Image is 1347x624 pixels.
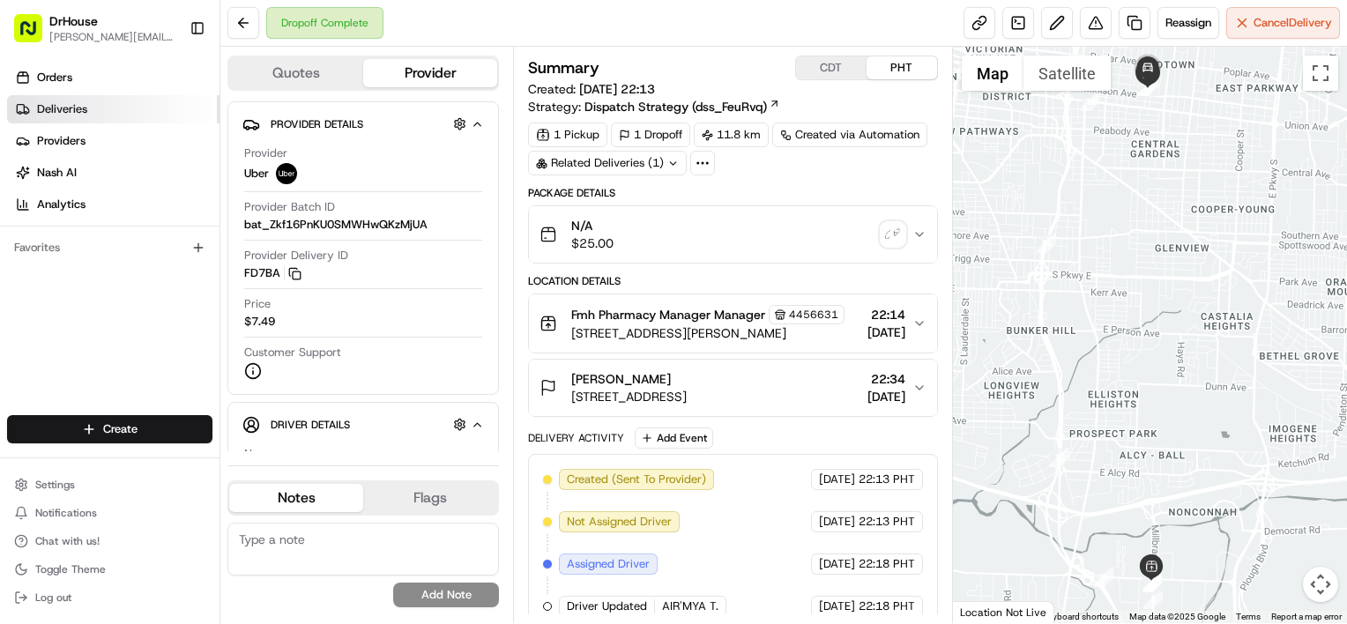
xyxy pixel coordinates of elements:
[242,410,484,439] button: Driver Details
[1094,568,1113,587] div: 9
[242,109,484,138] button: Provider Details
[528,60,599,76] h3: Summary
[244,345,341,360] span: Customer Support
[49,30,175,44] button: [PERSON_NAME][EMAIL_ADDRESS][DOMAIN_NAME]
[567,514,672,530] span: Not Assigned Driver
[579,81,655,97] span: [DATE] 22:13
[571,306,765,323] span: Fmh Pharmacy Manager Manager
[529,206,936,263] button: N/A$25.00signature_proof_of_delivery image
[662,598,718,614] span: AIR'MYA T.
[35,478,75,492] span: Settings
[18,71,321,99] p: Welcome 👋
[37,165,77,181] span: Nash AI
[571,370,671,388] span: [PERSON_NAME]
[7,95,220,123] a: Deliveries
[244,248,348,264] span: Provider Delivery ID
[244,145,287,161] span: Provider
[571,388,687,405] span: [STREET_ADDRESS]
[867,323,905,341] span: [DATE]
[819,598,855,614] span: [DATE]
[124,298,213,312] a: Powered byPylon
[7,234,212,262] div: Favorites
[244,446,275,462] span: Name
[957,600,1016,623] a: Open this area in Google Maps (opens a new window)
[276,163,297,184] img: uber-new-logo.jpeg
[772,123,927,147] div: Created via Automation
[37,133,86,149] span: Providers
[18,257,32,271] div: 📗
[7,472,212,497] button: Settings
[1037,234,1056,253] div: 11
[819,472,855,487] span: [DATE]
[35,591,71,605] span: Log out
[529,360,936,416] button: [PERSON_NAME][STREET_ADDRESS]22:34[DATE]
[7,415,212,443] button: Create
[584,98,780,115] a: Dispatch Strategy (dss_FeuRvq)
[300,174,321,195] button: Start new chat
[867,56,937,79] button: PHT
[571,234,614,252] span: $25.00
[528,274,937,288] div: Location Details
[244,296,271,312] span: Price
[584,98,767,115] span: Dispatch Strategy (dss_FeuRvq)
[363,484,497,512] button: Flags
[819,556,855,572] span: [DATE]
[244,217,428,233] span: bat_Zkf16PnKU0SMWHwQKzMjUA
[7,529,212,553] button: Chat with us!
[962,56,1023,91] button: Show street map
[37,101,87,117] span: Deliveries
[1129,612,1225,621] span: Map data ©2025 Google
[229,484,363,512] button: Notes
[35,534,100,548] span: Chat with us!
[18,18,53,53] img: Nash
[49,12,98,30] span: DrHouse
[529,294,936,353] button: Fmh Pharmacy Manager Manager4456631[STREET_ADDRESS][PERSON_NAME]22:14[DATE]
[859,556,915,572] span: 22:18 PHT
[7,159,220,187] a: Nash AI
[528,123,607,147] div: 1 Pickup
[859,514,915,530] span: 22:13 PHT
[46,114,291,132] input: Clear
[571,324,845,342] span: [STREET_ADDRESS][PERSON_NAME]
[1271,612,1342,621] a: Report a map error
[244,265,301,281] button: FD7BA
[7,557,212,582] button: Toggle Theme
[957,600,1016,623] img: Google
[175,299,213,312] span: Pylon
[567,598,647,614] span: Driver Updated
[244,314,275,330] span: $7.49
[167,256,283,273] span: API Documentation
[35,506,97,520] span: Notifications
[35,562,106,576] span: Toggle Theme
[11,249,142,280] a: 📗Knowledge Base
[271,117,363,131] span: Provider Details
[1050,448,1069,467] div: 10
[528,151,687,175] div: Related Deliveries (1)
[244,166,269,182] span: Uber
[1143,590,1163,609] div: 5
[567,472,706,487] span: Created (Sent To Provider)
[528,80,655,98] span: Created:
[363,59,497,87] button: Provider
[1157,7,1219,39] button: Reassign
[1081,92,1100,111] div: 12
[7,7,182,49] button: DrHouse[PERSON_NAME][EMAIL_ADDRESS][DOMAIN_NAME]
[867,388,905,405] span: [DATE]
[1303,56,1338,91] button: Toggle fullscreen view
[7,190,220,219] a: Analytics
[635,427,713,449] button: Add Event
[859,472,915,487] span: 22:13 PHT
[7,585,212,610] button: Log out
[867,306,905,323] span: 22:14
[18,168,49,200] img: 1736555255976-a54dd68f-1ca7-489b-9aae-adbdc363a1c4
[37,197,86,212] span: Analytics
[7,63,220,92] a: Orders
[881,222,905,247] img: signature_proof_of_delivery image
[819,514,855,530] span: [DATE]
[1165,15,1211,31] span: Reassign
[796,56,867,79] button: CDT
[567,556,650,572] span: Assigned Driver
[528,431,624,445] div: Delivery Activity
